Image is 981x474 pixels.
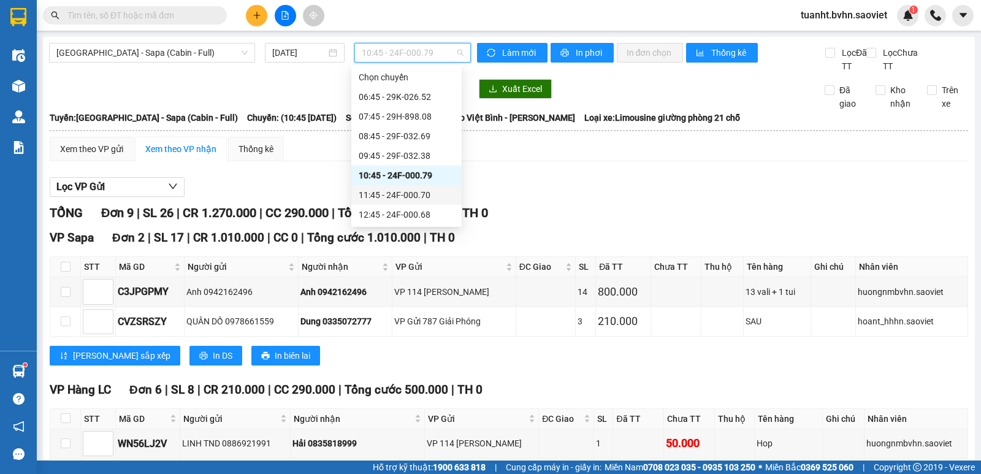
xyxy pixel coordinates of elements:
[885,83,917,110] span: Kho nhận
[281,11,289,20] span: file-add
[958,10,969,21] span: caret-down
[12,365,25,378] img: warehouse-icon
[746,285,808,299] div: 13 vali + 1 tui
[187,231,190,245] span: |
[823,409,865,429] th: Ghi chú
[145,142,216,156] div: Xem theo VP nhận
[309,11,318,20] span: aim
[598,313,649,330] div: 210.000
[834,83,866,110] span: Đã giao
[81,409,116,429] th: STT
[12,110,25,123] img: warehouse-icon
[186,315,296,328] div: QUÂN DỒ 0978661559
[696,48,706,58] span: bar-chart
[757,437,820,450] div: Hop
[576,46,604,59] span: In phơi
[651,257,701,277] th: Chưa TT
[50,113,238,123] b: Tuyến: [GEOGRAPHIC_DATA] - Sapa (Cabin - Full)
[50,346,180,365] button: sort-ascending[PERSON_NAME] sắp xếp
[259,205,262,220] span: |
[395,260,503,273] span: VP Gửi
[50,383,111,397] span: VP Hàng LC
[865,409,968,429] th: Nhân viên
[542,412,581,426] span: ĐC Giao
[13,393,25,405] span: question-circle
[12,49,25,62] img: warehouse-icon
[643,462,755,472] strong: 0708 023 035 - 0935 103 250
[362,44,463,62] span: 10:45 - 24F-000.79
[199,351,208,361] span: printer
[576,257,597,277] th: SL
[56,44,248,62] span: Hà Nội - Sapa (Cabin - Full)
[746,315,808,328] div: SAU
[359,90,454,104] div: 06:45 - 29K-026.52
[451,383,454,397] span: |
[392,307,516,337] td: VP Gửi 787 Giải Phóng
[519,260,563,273] span: ĐC Giao
[118,284,182,299] div: C3JPGPMY
[101,205,134,220] span: Đơn 9
[394,315,513,328] div: VP Gửi 787 Giải Phóng
[186,285,296,299] div: Anh 0942162496
[856,257,968,277] th: Nhân viên
[154,231,184,245] span: SL 17
[273,231,298,245] span: CC 0
[359,110,454,123] div: 07:45 - 29H-898.08
[711,46,748,59] span: Thống kê
[489,85,497,94] span: download
[268,383,271,397] span: |
[506,461,601,474] span: Cung cấp máy in - giấy in:
[307,231,421,245] span: Tổng cước 1.010.000
[12,141,25,154] img: solution-icon
[51,11,59,20] span: search
[300,285,390,299] div: Anh 0942162496
[275,349,310,362] span: In biên lai
[617,43,684,63] button: In đơn chọn
[664,409,715,429] th: Chưa TT
[60,142,123,156] div: Xem theo VP gửi
[791,7,897,23] span: tuanht.bvhn.saoviet
[427,437,537,450] div: VP 114 [PERSON_NAME]
[183,412,278,426] span: Người gửi
[479,79,552,99] button: downloadXuất Excel
[177,205,180,220] span: |
[193,231,264,245] span: CR 1.010.000
[118,314,182,329] div: CVZSRSZY
[495,461,497,474] span: |
[952,5,974,26] button: caret-down
[189,346,242,365] button: printerIn DS
[755,409,823,429] th: Tên hàng
[758,465,762,470] span: ⚪️
[433,462,486,472] strong: 1900 633 818
[50,205,83,220] span: TỔNG
[424,231,427,245] span: |
[119,412,167,426] span: Mã GD
[148,231,151,245] span: |
[837,46,869,73] span: Lọc Đã TT
[487,48,497,58] span: sync
[213,349,232,362] span: In DS
[613,409,664,429] th: Đã TT
[294,412,412,426] span: Người nhận
[903,10,914,21] img: icon-new-feature
[247,111,337,124] span: Chuyến: (10:45 [DATE])
[265,205,329,220] span: CC 290.000
[801,462,853,472] strong: 0369 525 060
[239,142,273,156] div: Thống kê
[301,231,304,245] span: |
[578,315,594,328] div: 3
[666,435,712,452] div: 50.000
[359,188,454,202] div: 11:45 - 24F-000.70
[715,409,755,429] th: Thu hộ
[359,208,454,221] div: 12:45 - 24F-000.68
[251,346,320,365] button: printerIn biên lai
[430,231,455,245] span: TH 0
[59,351,68,361] span: sort-ascending
[116,429,180,459] td: WN56LJ2V
[246,5,267,26] button: plus
[502,82,542,96] span: Xuất Excel
[253,11,261,20] span: plus
[332,205,335,220] span: |
[50,231,94,245] span: VP Sapa
[351,67,462,87] div: Chọn chuyến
